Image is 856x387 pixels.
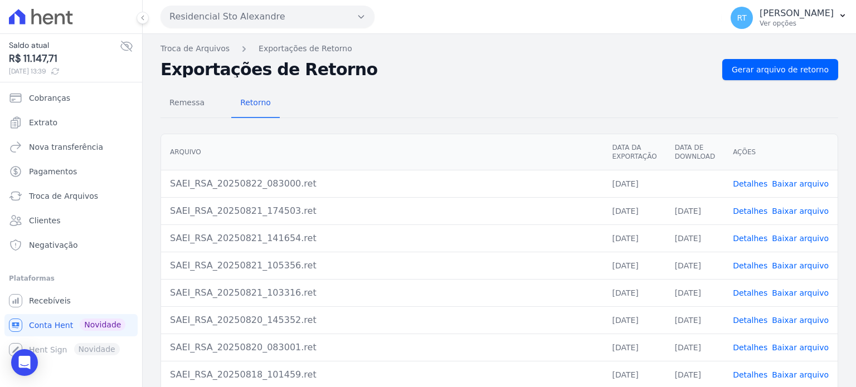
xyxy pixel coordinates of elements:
button: RT [PERSON_NAME] Ver opções [722,2,856,33]
a: Detalhes [733,288,767,297]
th: Data da Exportação [603,134,665,170]
span: Saldo atual [9,40,120,51]
a: Cobranças [4,87,138,109]
td: [DATE] [603,252,665,279]
th: Arquivo [161,134,603,170]
p: Ver opções [760,19,834,28]
a: Detalhes [733,370,767,379]
a: Conta Hent Novidade [4,314,138,336]
a: Remessa [160,89,213,118]
div: SAEI_RSA_20250821_103316.ret [170,286,594,300]
td: [DATE] [603,279,665,306]
td: [DATE] [666,197,724,224]
td: [DATE] [603,306,665,334]
span: Gerar arquivo de retorno [732,64,829,75]
a: Baixar arquivo [772,234,829,243]
td: [DATE] [603,224,665,252]
span: Troca de Arquivos [29,190,98,202]
nav: Breadcrumb [160,43,838,55]
span: [DATE] 13:39 [9,66,120,76]
nav: Sidebar [9,87,133,361]
td: [DATE] [666,252,724,279]
a: Baixar arquivo [772,261,829,270]
a: Negativação [4,234,138,256]
td: [DATE] [666,224,724,252]
a: Exportações de Retorno [259,43,352,55]
a: Detalhes [733,234,767,243]
a: Baixar arquivo [772,343,829,352]
a: Detalhes [733,261,767,270]
div: SAEI_RSA_20250822_083000.ret [170,177,594,190]
a: Baixar arquivo [772,370,829,379]
th: Data de Download [666,134,724,170]
div: SAEI_RSA_20250821_105356.ret [170,259,594,272]
span: Nova transferência [29,141,103,153]
a: Gerar arquivo de retorno [722,59,838,80]
a: Nova transferência [4,136,138,158]
span: Recebíveis [29,295,71,306]
a: Troca de Arquivos [4,185,138,207]
div: SAEI_RSA_20250821_141654.ret [170,232,594,245]
div: Open Intercom Messenger [11,349,38,376]
td: [DATE] [603,197,665,224]
span: Novidade [80,319,125,331]
span: Remessa [163,91,211,114]
span: Pagamentos [29,166,77,177]
span: Negativação [29,239,78,251]
a: Troca de Arquivos [160,43,230,55]
a: Baixar arquivo [772,316,829,325]
td: [DATE] [603,334,665,361]
a: Detalhes [733,179,767,188]
td: [DATE] [603,170,665,197]
div: SAEI_RSA_20250821_174503.ret [170,204,594,218]
a: Detalhes [733,207,767,215]
td: [DATE] [666,279,724,306]
span: Cobranças [29,92,70,104]
a: Baixar arquivo [772,207,829,215]
td: [DATE] [666,334,724,361]
a: Recebíveis [4,290,138,312]
a: Baixar arquivo [772,288,829,297]
p: [PERSON_NAME] [760,8,834,19]
div: SAEI_RSA_20250820_083001.ret [170,341,594,354]
th: Ações [724,134,838,170]
a: Detalhes [733,343,767,352]
span: RT [737,14,746,22]
h2: Exportações de Retorno [160,62,713,77]
td: [DATE] [666,306,724,334]
a: Clientes [4,209,138,232]
a: Extrato [4,111,138,134]
a: Detalhes [733,316,767,325]
span: R$ 11.147,71 [9,51,120,66]
span: Extrato [29,117,57,128]
div: SAEI_RSA_20250820_145352.ret [170,313,594,327]
div: SAEI_RSA_20250818_101459.ret [170,368,594,381]
span: Conta Hent [29,320,73,331]
button: Residencial Sto Alexandre [160,6,374,28]
span: Retorno [234,91,278,114]
div: Plataformas [9,272,133,285]
span: Clientes [29,215,60,226]
a: Retorno [231,89,280,118]
a: Pagamentos [4,160,138,183]
a: Baixar arquivo [772,179,829,188]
